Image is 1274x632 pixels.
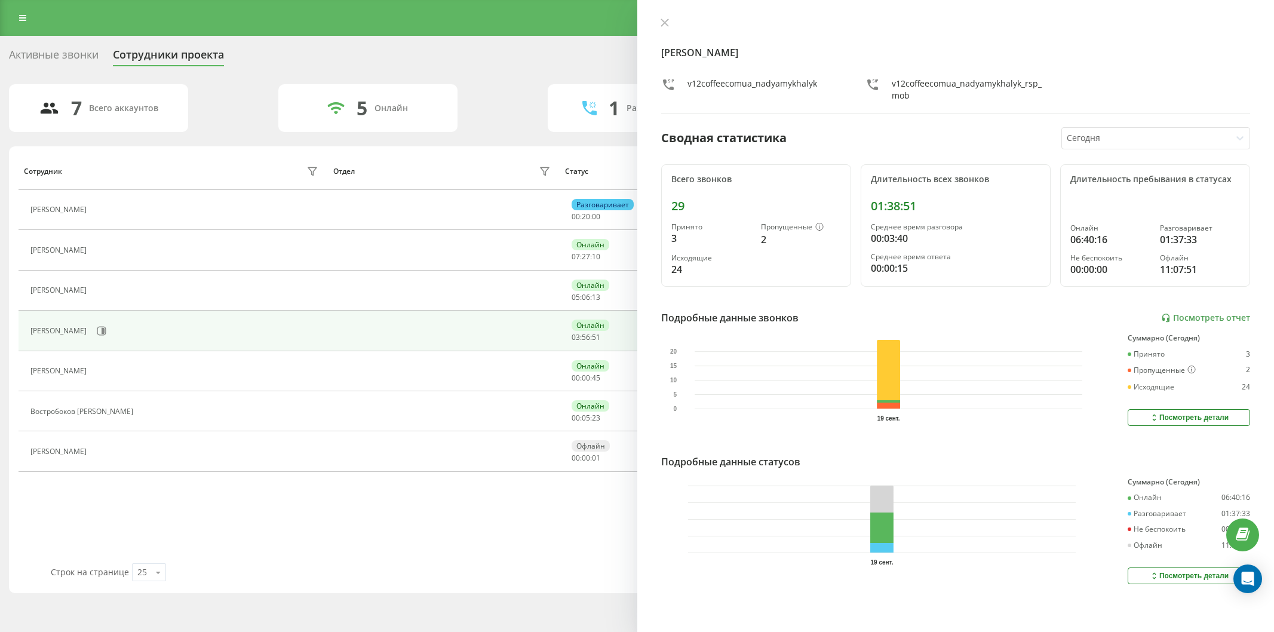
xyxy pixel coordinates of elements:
span: 00 [572,373,580,383]
div: Пропущенные [761,223,841,232]
div: 2 [761,232,841,247]
button: Посмотреть детали [1128,409,1250,426]
div: Всего аккаунтов [89,103,158,113]
button: Посмотреть детали [1128,567,1250,584]
div: Длительность пребывания в статусах [1070,174,1240,185]
span: 05 [582,413,590,423]
div: Офлайн [1128,541,1162,550]
div: 01:37:33 [1160,232,1240,247]
span: 06 [582,292,590,302]
span: 56 [582,332,590,342]
span: 00 [572,413,580,423]
div: Пропущенные [1128,366,1196,375]
div: Подробные данные статусов [661,455,800,469]
div: Суммарно (Сегодня) [1128,478,1250,486]
div: Онлайн [572,400,609,412]
div: Активные звонки [9,48,99,67]
div: 24 [671,262,751,277]
text: 15 [670,363,677,369]
span: 45 [592,373,600,383]
span: 01 [592,453,600,463]
span: Строк на странице [51,566,129,578]
div: 00:00:15 [871,261,1040,275]
div: Отдел [333,167,355,176]
div: Сотрудники проекта [113,48,224,67]
div: [PERSON_NAME] [30,246,90,254]
span: 00 [572,453,580,463]
div: Онлайн [374,103,408,113]
div: Исходящие [671,254,751,262]
span: 10 [592,251,600,262]
div: 06:40:16 [1221,493,1250,502]
div: 00:00:00 [1221,525,1250,533]
span: 00 [572,211,580,222]
div: Среднее время ответа [871,253,1040,261]
div: Длительность всех звонков [871,174,1040,185]
div: Принято [671,223,751,231]
div: 06:40:16 [1070,232,1150,247]
div: [PERSON_NAME] [30,286,90,294]
text: 19 сент. [870,559,893,566]
div: Open Intercom Messenger [1233,564,1262,593]
div: Сотрудник [24,167,62,176]
div: Не беспокоить [1070,254,1150,262]
div: 1 [609,97,619,119]
div: Офлайн [572,440,610,452]
span: 27 [582,251,590,262]
span: 20 [582,211,590,222]
div: Онлайн [572,360,609,372]
div: v12coffeecomua_nadyamykhalyk [687,78,817,102]
div: Онлайн [572,239,609,250]
div: Сводная статистика [661,129,787,147]
text: 19 сент. [877,415,900,422]
div: 3 [671,231,751,246]
span: 00 [582,373,590,383]
div: Статус [565,167,588,176]
div: Онлайн [572,280,609,291]
div: : : [572,374,600,382]
div: Посмотреть детали [1149,413,1229,422]
span: 03 [572,332,580,342]
div: 11:07:51 [1160,262,1240,277]
div: 29 [671,199,841,213]
div: 00:03:40 [871,231,1040,246]
text: 5 [673,391,677,398]
div: Онлайн [572,320,609,331]
div: : : [572,253,600,261]
div: 11:07:51 [1221,541,1250,550]
text: 10 [670,377,677,384]
div: : : [572,454,600,462]
div: : : [572,414,600,422]
div: 3 [1246,350,1250,358]
div: Принято [1128,350,1165,358]
div: Офлайн [1160,254,1240,262]
div: Онлайн [1128,493,1162,502]
span: 23 [592,413,600,423]
div: Среднее время разговора [871,223,1040,231]
div: 01:38:51 [871,199,1040,213]
div: Разговаривает [572,199,634,210]
div: 01:37:33 [1221,510,1250,518]
div: Онлайн [1070,224,1150,232]
div: 2 [1246,366,1250,375]
div: Исходящие [1128,383,1174,391]
div: Востробоков [PERSON_NAME] [30,407,136,416]
h4: [PERSON_NAME] [661,45,1251,60]
div: Разговаривает [1128,510,1186,518]
span: 51 [592,332,600,342]
div: Всего звонков [671,174,841,185]
div: 7 [71,97,82,119]
div: [PERSON_NAME] [30,367,90,375]
a: Посмотреть отчет [1161,313,1250,323]
div: Разговаривает [1160,224,1240,232]
div: Подробные данные звонков [661,311,799,325]
div: Посмотреть детали [1149,571,1229,581]
text: 0 [673,406,677,412]
div: 24 [1242,383,1250,391]
div: 00:00:00 [1070,262,1150,277]
span: 00 [592,211,600,222]
div: : : [572,213,600,221]
span: 05 [572,292,580,302]
div: [PERSON_NAME] [30,327,90,335]
div: 25 [137,566,147,578]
